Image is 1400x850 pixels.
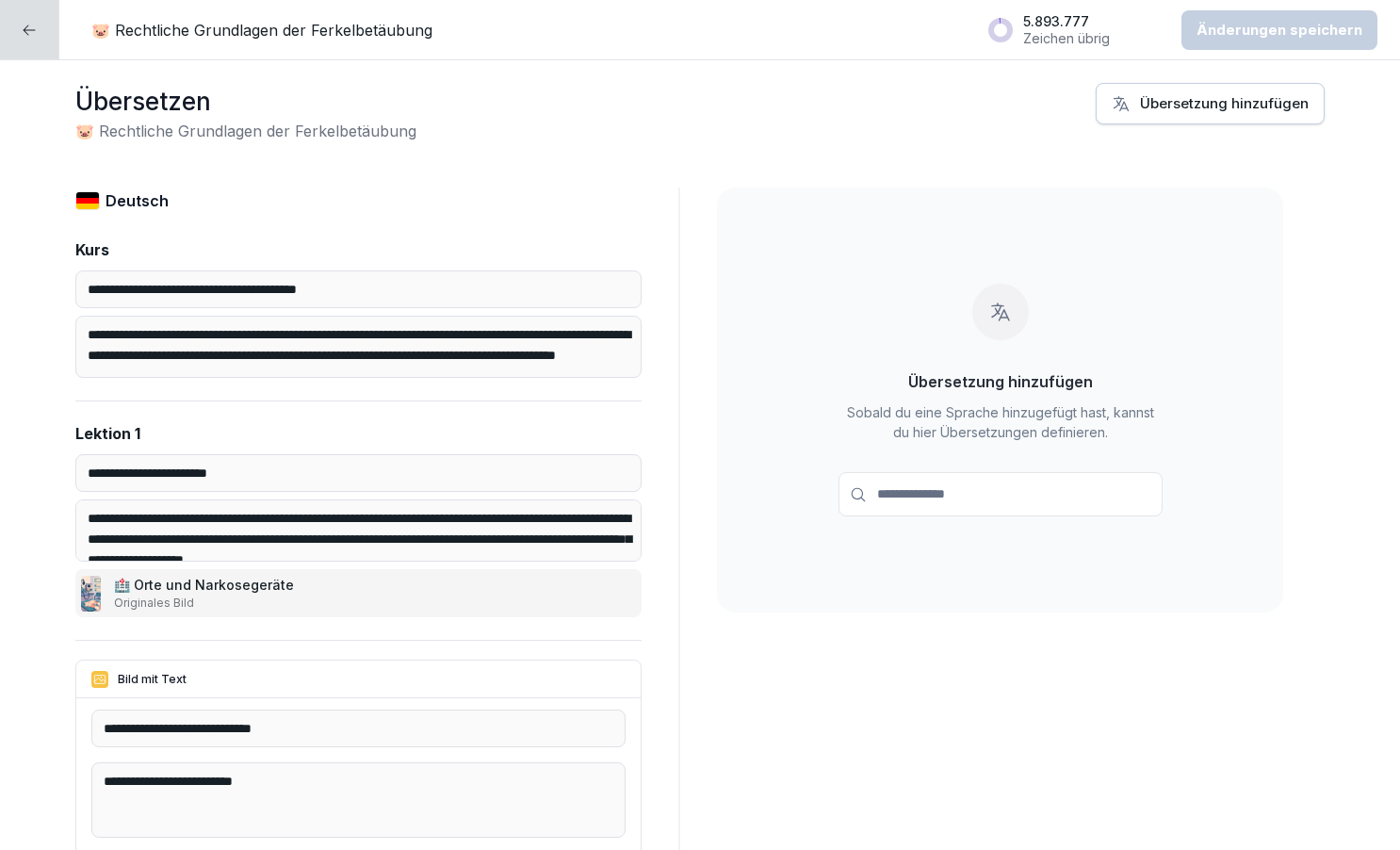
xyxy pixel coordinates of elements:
[1181,10,1377,50] button: Änderungen speichern
[81,576,101,612] img: pbstfhms4frubxynwuk0zafw.png
[118,671,187,688] p: Bild mit Text
[75,191,100,210] img: de.svg
[1112,93,1309,114] div: Übersetzung hinzufügen
[838,402,1163,442] p: Sobald du eine Sprache hinzugefügt hast, kannst du hier Übersetzungen definieren.
[978,6,1164,54] button: 5.893.777Zeichen übrig
[1023,13,1110,30] p: 5.893.777
[106,189,169,212] p: Deutsch
[1023,30,1110,47] p: Zeichen übrig
[75,83,416,120] h1: Übersetzen
[908,370,1093,393] p: Übersetzung hinzufügen
[114,595,298,612] p: Originales Bild
[75,120,416,142] h2: 🐷 Rechtliche Grundlagen der Ferkelbetäubung
[1197,20,1362,41] p: Änderungen speichern
[75,422,140,445] p: Lektion 1
[91,19,432,41] p: 🐷 Rechtliche Grundlagen der Ferkelbetäubung
[75,238,109,261] p: Kurs
[1096,83,1325,124] button: Übersetzung hinzufügen
[114,575,298,595] p: 🏥 Orte und Narkosegeräte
